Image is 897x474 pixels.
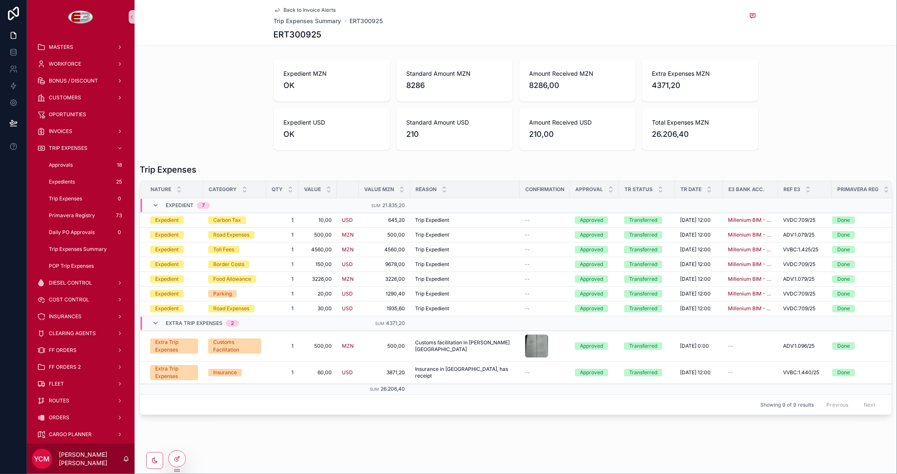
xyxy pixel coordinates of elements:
a: Expedient [150,290,198,298]
span: 4560,00 [304,246,332,253]
span: ADV:1.079/25 [783,276,815,282]
span: 9678,00 [364,261,405,268]
div: Expedient [155,305,179,312]
a: Approved [575,246,614,253]
a: Approved [575,305,614,312]
a: USD [342,290,354,297]
div: Toll Fees [213,246,234,253]
div: Approved [580,275,603,283]
div: Extra Trip Expenses [155,338,193,354]
div: Approved [580,305,603,312]
span: Primavera Registry [49,212,95,219]
div: Expedient [155,216,179,224]
a: Expedient [150,216,198,224]
a: MZN [342,276,354,282]
a: Done [832,342,885,350]
span: Trip Expedient [415,246,449,253]
a: [DATE] 0:00 [680,343,718,349]
a: Millenium BIM - 631568165 [728,305,773,312]
div: Approved [580,246,603,253]
a: 500,00 [364,343,405,349]
a: [DATE] 12:00 [680,276,718,282]
a: FF ORDERS [32,343,130,358]
span: Trip Expedient [415,305,449,312]
div: Done [837,231,850,239]
span: MZN [342,232,354,238]
a: Transferred [624,261,670,268]
span: COST CONTROL [49,296,89,303]
div: Parking [213,290,232,298]
a: Expedient [150,231,198,239]
a: [DATE] 12:00 [680,232,718,238]
a: Millenium BIM - 631568165 [728,232,773,238]
a: Parking [208,290,261,298]
span: ADV:1.079/25 [783,232,815,238]
a: 1 [271,343,294,349]
a: Road Expenses [208,305,261,312]
a: Transferred [624,305,670,312]
span: Millenium BIM - 631568165 [728,276,773,282]
span: 645,20 [364,217,405,224]
span: Extra Expenses MZN [652,69,748,78]
span: ERT300925 [350,17,383,25]
span: [DATE] 12:00 [680,290,711,297]
div: Expedient [155,275,179,283]
span: Standard Amount USD [407,118,503,127]
a: VVDC:709/25 [783,290,827,297]
a: [DATE] 12:00 [680,290,718,297]
div: Customs Facilitation [213,338,256,354]
span: 1 [271,246,294,253]
span: Trip Expenses [49,195,82,202]
a: Customs Facilitation [208,338,261,354]
a: USD [342,290,353,297]
span: Customs facilitation in [PERSON_NAME][GEOGRAPHIC_DATA] [415,339,515,353]
div: Transferred [629,342,657,350]
div: Done [837,246,850,253]
span: 1 [271,217,294,224]
a: Trip Expedient [415,232,515,238]
a: 1 [271,232,294,238]
div: Approved [580,290,603,298]
span: [DATE] 12:00 [680,246,711,253]
a: 30,00 [304,305,332,312]
span: Millenium BIM - 631568165 [728,290,773,297]
span: INVOICES [49,128,72,135]
div: Transferred [629,216,657,224]
div: Border Costs [213,261,244,268]
span: Expedients [49,178,75,185]
a: 1 [271,261,294,268]
span: 500,00 [304,232,332,238]
a: 1290,40 [364,290,405,297]
span: -- [525,290,530,297]
a: Trip Expedient [415,290,515,297]
a: Border Costs [208,261,261,268]
span: [DATE] 12:00 [680,305,711,312]
a: ADV:1.096/25 [783,343,827,349]
a: Done [832,246,885,253]
span: DIESEL CONTROL [49,280,92,286]
span: Trip Expedient [415,276,449,282]
span: 500,00 [364,232,405,238]
a: 500,00 [304,343,332,349]
span: 150,00 [304,261,332,268]
span: -- [525,217,530,224]
div: Done [837,342,850,350]
a: Back to Invoice Alerts [274,7,336,13]
a: 20,00 [304,290,332,297]
a: COST CONTROL [32,292,130,307]
a: VVDC:709/25 [783,217,827,224]
a: Millenium BIM - 631568165 [728,261,773,268]
span: VVDC:709/25 [783,217,815,224]
a: ADV:1.079/25 [783,276,827,282]
a: -- [525,217,565,224]
span: OPORTUNITIES [49,111,86,118]
a: -- [525,290,565,297]
a: -- [525,276,565,282]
